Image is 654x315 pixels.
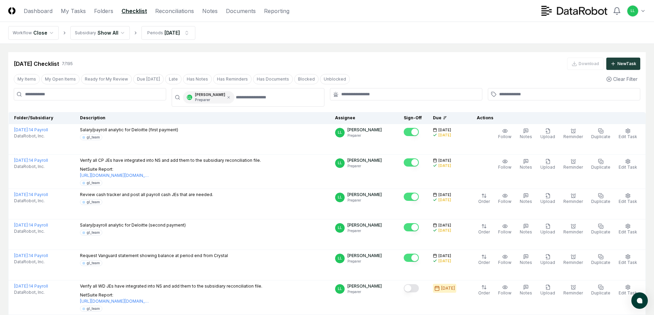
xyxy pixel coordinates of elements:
[540,229,555,234] span: Upload
[164,29,180,36] div: [DATE]
[80,192,213,198] p: Review cash tracker and post all payroll cash JEs that are needed.
[498,199,512,204] span: Follow
[631,8,635,13] span: LL
[24,7,53,15] a: Dashboard
[591,134,610,139] span: Duplicate
[87,306,100,311] div: gl_team
[518,127,533,141] button: Notes
[14,192,48,197] a: [DATE]:14 Payroll
[8,7,15,14] img: Logo
[404,193,419,201] button: Mark complete
[590,192,612,206] button: Duplicate
[562,283,584,298] button: Reminder
[75,30,96,36] div: Subsidiary
[520,165,532,170] span: Notes
[347,198,382,203] p: Preparer
[520,134,532,139] span: Notes
[195,97,225,102] p: Preparer
[294,74,319,84] button: Blocked
[563,260,583,265] span: Reminder
[562,253,584,267] button: Reminder
[497,283,513,298] button: Follow
[590,222,612,237] button: Duplicate
[627,5,639,17] button: LL
[80,157,261,163] p: Verify all CP JEs have integrated into NS and add them to the subsidiary reconciliation file.
[14,259,45,265] span: DataRobot, Inc.
[539,253,557,267] button: Upload
[14,198,45,204] span: DataRobot, Inc.
[438,223,451,228] span: [DATE]
[14,60,59,68] div: [DATE] Checklist
[617,222,639,237] button: Edit Task
[520,260,532,265] span: Notes
[14,127,29,132] span: [DATE] :
[617,192,639,206] button: Edit Task
[14,283,29,289] span: [DATE] :
[87,261,100,266] div: gl_team
[606,58,640,70] button: NewTask
[619,290,637,295] span: Edit Task
[14,133,45,139] span: DataRobot, Inc.
[14,228,45,234] span: DataRobot, Inc.
[471,115,640,121] div: Actions
[540,260,555,265] span: Upload
[438,192,451,197] span: [DATE]
[441,285,455,291] div: [DATE]
[590,127,612,141] button: Duplicate
[477,283,491,298] button: Order
[438,158,451,163] span: [DATE]
[562,157,584,172] button: Reminder
[478,229,490,234] span: Order
[14,158,29,163] span: [DATE] :
[617,61,636,67] div: New Task
[347,157,382,163] p: [PERSON_NAME]
[438,128,451,133] span: [DATE]
[338,256,342,261] span: LL
[563,134,583,139] span: Reminder
[498,260,512,265] span: Follow
[61,7,86,15] a: My Tasks
[591,229,610,234] span: Duplicate
[80,166,261,179] p: NetSuite Report:
[541,6,607,16] img: DataRobot logo
[438,163,451,168] div: [DATE]
[563,199,583,204] span: Reminder
[226,7,256,15] a: Documents
[80,127,178,133] p: Salary/payroll analytic for Deloitte (first payment)
[518,283,533,298] button: Notes
[563,290,583,295] span: Reminder
[617,127,639,141] button: Edit Task
[438,253,451,258] span: [DATE]
[591,199,610,204] span: Duplicate
[80,172,149,179] a: [URL][DOMAIN_NAME][DOMAIN_NAME]
[478,260,490,265] span: Order
[202,7,218,15] a: Notes
[591,290,610,295] span: Duplicate
[497,192,513,206] button: Follow
[155,7,194,15] a: Reconciliations
[347,253,382,259] p: [PERSON_NAME]
[518,157,533,172] button: Notes
[338,130,342,135] span: LL
[518,222,533,237] button: Notes
[540,134,555,139] span: Upload
[617,253,639,267] button: Edit Task
[320,74,350,84] button: Unblocked
[347,228,382,233] p: Preparer
[590,283,612,298] button: Duplicate
[74,112,330,124] th: Description
[133,74,164,84] button: Due Today
[165,74,182,84] button: Late
[539,157,557,172] button: Upload
[80,292,262,304] p: NetSuite Report:
[264,7,289,15] a: Reporting
[540,290,555,295] span: Upload
[347,192,382,198] p: [PERSON_NAME]
[14,74,40,84] button: My Items
[183,74,212,84] button: Has Notes
[347,259,382,264] p: Preparer
[563,165,583,170] span: Reminder
[81,74,132,84] button: Ready for My Review
[87,180,100,185] div: gl_team
[520,290,532,295] span: Notes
